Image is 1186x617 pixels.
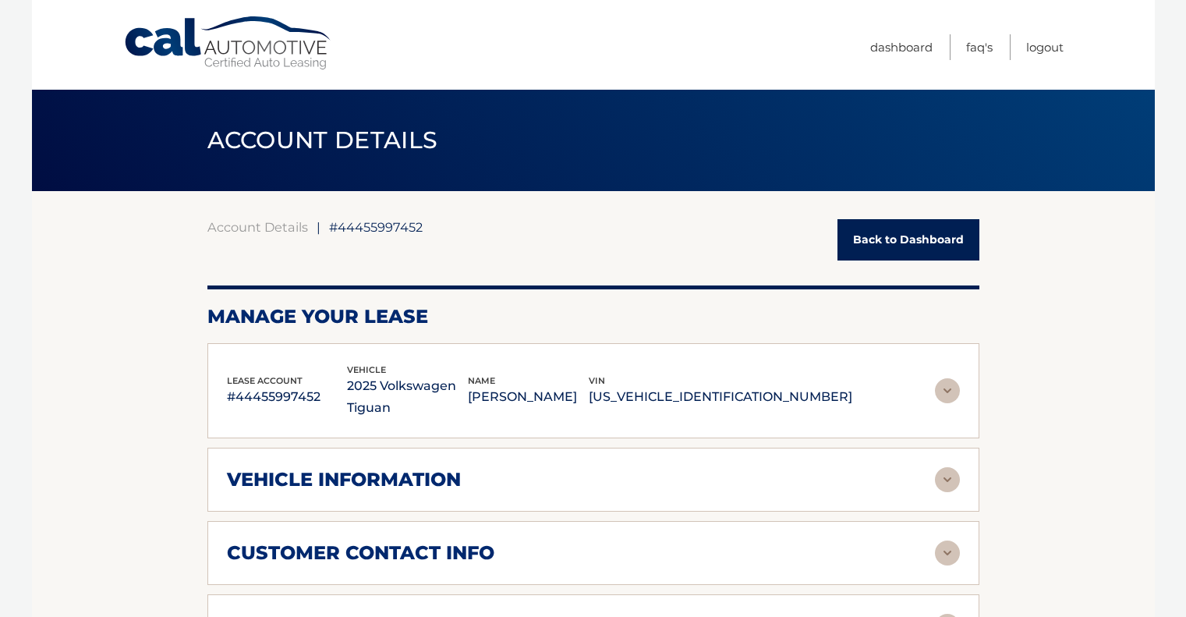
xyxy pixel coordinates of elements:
[468,375,495,386] span: name
[935,541,960,566] img: accordion-rest.svg
[227,541,494,565] h2: customer contact info
[227,386,348,408] p: #44455997452
[123,16,334,71] a: Cal Automotive
[227,468,461,491] h2: vehicle information
[966,34,993,60] a: FAQ's
[837,219,979,261] a: Back to Dashboard
[468,386,589,408] p: [PERSON_NAME]
[935,378,960,403] img: accordion-rest.svg
[317,219,320,235] span: |
[1026,34,1064,60] a: Logout
[589,386,852,408] p: [US_VEHICLE_IDENTIFICATION_NUMBER]
[935,467,960,492] img: accordion-rest.svg
[207,305,979,328] h2: Manage Your Lease
[347,375,468,419] p: 2025 Volkswagen Tiguan
[329,219,423,235] span: #44455997452
[589,375,605,386] span: vin
[207,126,438,154] span: ACCOUNT DETAILS
[347,364,386,375] span: vehicle
[207,219,308,235] a: Account Details
[870,34,933,60] a: Dashboard
[227,375,303,386] span: lease account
